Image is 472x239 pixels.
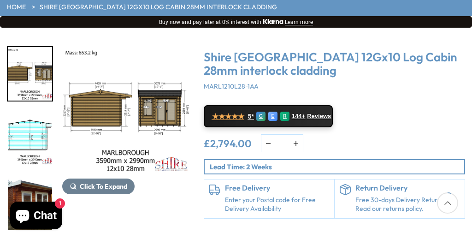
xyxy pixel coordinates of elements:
[204,51,465,77] h3: Shire [GEOGRAPHIC_DATA] 12Gx10 Log Cabin 28mm interlock cladding
[204,105,333,127] a: ★★★★★ 5* G E R 144+ Reviews
[7,175,53,231] div: 5 / 16
[280,112,289,121] div: R
[225,184,330,192] h6: Free Delivery
[7,3,26,12] a: HOME
[256,112,265,121] div: G
[292,113,305,120] span: 144+
[40,3,277,12] a: Shire [GEOGRAPHIC_DATA] 12Gx10 Log Cabin 28mm interlock cladding
[80,182,127,191] span: Click To Expand
[355,196,460,214] p: Free 30-days Delivery Returns, Read our returns policy.
[355,184,460,192] h6: Return Delivery
[8,47,52,101] img: 12x10MarlboroughSTDELEVATIONSMMFT28mmTEMP_56476c18-d6f5-457f-ac15-447675c32051_200x200.jpg
[8,176,52,230] img: Marlborough_11_0286c2a1-8bba-42c4-a94d-6282b60679f0_200x200.jpg
[62,46,190,174] img: Shire Marlborough 12Gx10 Log Cabin 28mm interlock cladding - Best Shed
[307,113,331,120] span: Reviews
[225,196,330,214] a: Enter your Postal code for Free Delivery Availability
[212,112,244,121] span: ★★★★★
[204,82,259,90] span: MARL1210L28-1AA
[210,162,464,172] p: Lead Time: 2 Weeks
[7,46,53,102] div: 3 / 16
[62,46,190,231] div: 3 / 16
[62,179,135,194] button: Click To Expand
[8,112,52,165] img: 12x10MarlboroughINTERNALSMMFT28mmTEMP_b1fdb554-80b4-498a-8f3b-b9a7bb9bf9a8_200x200.jpg
[7,111,53,166] div: 4 / 16
[268,112,277,121] div: E
[7,202,65,232] inbox-online-store-chat: Shopify online store chat
[204,138,252,149] ins: £2,794.00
